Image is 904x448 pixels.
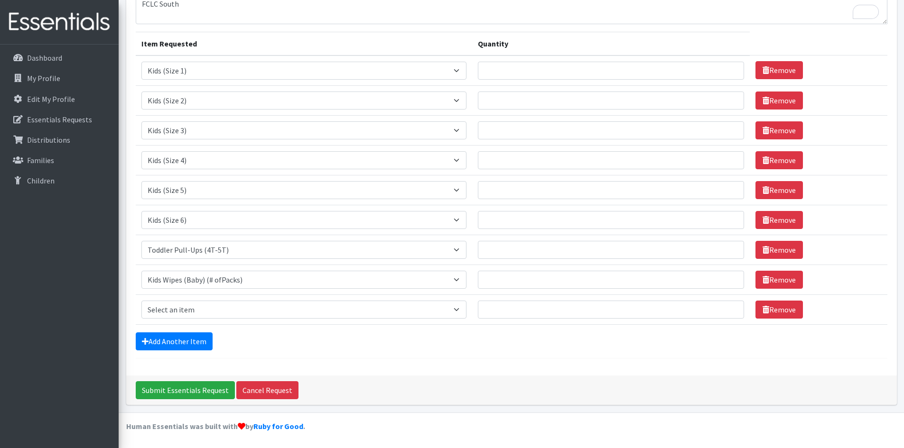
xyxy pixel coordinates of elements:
[136,332,213,350] a: Add Another Item
[27,53,62,63] p: Dashboard
[755,121,803,139] a: Remove
[27,176,55,185] p: Children
[755,211,803,229] a: Remove
[236,381,298,399] a: Cancel Request
[136,381,235,399] input: Submit Essentials Request
[755,151,803,169] a: Remove
[4,110,115,129] a: Essentials Requests
[4,69,115,88] a: My Profile
[4,171,115,190] a: Children
[4,48,115,67] a: Dashboard
[27,73,60,83] p: My Profile
[755,241,803,259] a: Remove
[4,130,115,149] a: Distributions
[4,151,115,170] a: Families
[27,94,75,104] p: Edit My Profile
[755,91,803,110] a: Remove
[755,181,803,199] a: Remove
[4,6,115,38] img: HumanEssentials
[27,135,70,145] p: Distributions
[27,155,54,165] p: Families
[4,90,115,109] a: Edit My Profile
[27,115,92,124] p: Essentials Requests
[136,32,472,55] th: Item Requested
[472,32,750,55] th: Quantity
[755,271,803,289] a: Remove
[755,301,803,319] a: Remove
[126,421,305,431] strong: Human Essentials was built with by .
[755,61,803,79] a: Remove
[253,421,303,431] a: Ruby for Good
